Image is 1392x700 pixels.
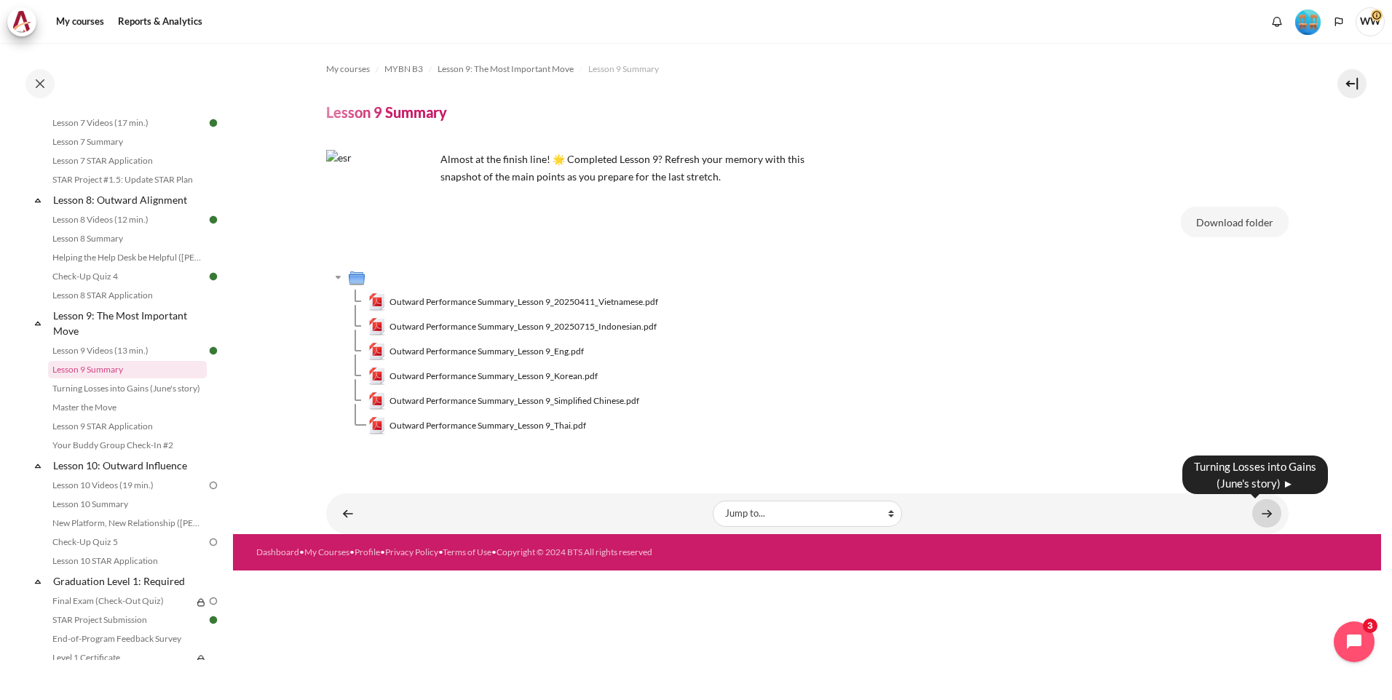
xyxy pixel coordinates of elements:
[326,63,370,76] span: My courses
[384,63,423,76] span: MYBN B3
[438,60,574,78] a: Lesson 9: The Most Important Move
[368,392,640,410] a: Outward Performance Summary_Lesson 9_Simplified Chinese.pdfOutward Performance Summary_Lesson 9_S...
[48,496,207,513] a: Lesson 10 Summary
[31,193,45,207] span: Collapse
[48,133,207,151] a: Lesson 7 Summary
[48,380,207,397] a: Turning Losses into Gains (June's story)
[368,367,386,385] img: Outward Performance Summary_Lesson 9_Korean.pdf
[385,546,438,557] a: Privacy Policy
[389,419,586,432] span: Outward Performance Summary_Lesson 9_Thai.pdf
[31,458,45,473] span: Collapse
[207,479,220,492] img: To do
[48,592,192,610] a: Final Exam (Check-Out Quiz)
[326,103,447,122] h4: Lesson 9 Summary
[207,613,220,627] img: Done
[1181,207,1289,237] button: Download folder
[48,249,207,266] a: Helping the Help Desk be Helpful ([PERSON_NAME]'s Story)
[51,190,207,210] a: Lesson 8: Outward Alignment
[48,533,207,551] a: Check-Up Quiz 5
[355,546,380,557] a: Profile
[51,571,207,591] a: Graduation Level 1: Required
[48,361,207,378] a: Lesson 9 Summary
[207,344,220,357] img: Done
[389,320,657,333] span: Outward Performance Summary_Lesson 9_20250715_Indonesian.pdf
[207,213,220,226] img: Done
[51,456,207,475] a: Lesson 10: Outward Influence
[233,43,1381,534] section: Content
[51,306,207,341] a: Lesson 9: The Most Important Move
[48,268,207,285] a: Check-Up Quiz 4
[389,394,639,407] span: Outward Performance Summary_Lesson 9_Simplified Chinese.pdf
[1295,9,1321,35] img: Level #4
[326,57,1289,81] nav: Navigation bar
[48,437,207,454] a: Your Buddy Group Check-In #2
[256,546,299,557] a: Dashboard
[384,60,423,78] a: MYBN B3
[1289,8,1326,35] a: Level #4
[389,370,598,383] span: Outward Performance Summary_Lesson 9_Korean.pdf
[48,477,207,494] a: Lesson 10 Videos (19 min.)
[368,318,386,335] img: Outward Performance Summary_Lesson 9_20250715_Indonesian.pdf
[368,293,659,311] a: Outward Performance Summary_Lesson 9_20250411_Vietnamese.pdfOutward Performance Summary_Lesson 9_...
[207,594,220,608] img: To do
[588,63,659,76] span: Lesson 9 Summary
[48,211,207,228] a: Lesson 8 Videos (12 min.)
[368,293,386,311] img: Outward Performance Summary_Lesson 9_20250411_Vietnamese.pdf
[368,392,386,410] img: Outward Performance Summary_Lesson 9_Simplified Chinese.pdf
[440,153,804,183] span: Almost at the finish line! 🌟 Completed Lesson 9? Refresh your memory with this snapshot of the ma...
[113,7,207,36] a: Reports & Analytics
[48,171,207,188] a: STAR Project #1.5: Update STAR Plan
[7,7,44,36] a: Architeck Architeck
[48,649,192,667] a: Level 1 Certificate
[389,295,658,309] span: Outward Performance Summary_Lesson 9_20250411_Vietnamese.pdf
[368,318,657,335] a: Outward Performance Summary_Lesson 9_20250715_Indonesian.pdfOutward Performance Summary_Lesson 9_...
[497,546,652,557] a: Copyright © 2024 BTS All rights reserved
[51,7,109,36] a: My courses
[438,63,574,76] span: Lesson 9: The Most Important Move
[48,514,207,532] a: New Platform, New Relationship ([PERSON_NAME]'s Story)
[1182,456,1328,494] div: Turning Losses into Gains (June's story) ►
[12,11,32,33] img: Architeck
[256,546,870,559] div: • • • • •
[333,499,363,528] a: ◄ Lesson 9 Videos (13 min.)
[368,343,585,360] a: Outward Performance Summary_Lesson 9_Eng.pdfOutward Performance Summary_Lesson 9_Eng.pdf
[48,630,207,648] a: End-of-Program Feedback Survey
[368,417,386,434] img: Outward Performance Summary_Lesson 9_Thai.pdf
[368,417,587,434] a: Outward Performance Summary_Lesson 9_Thai.pdfOutward Performance Summary_Lesson 9_Thai.pdf
[326,60,370,78] a: My courses
[48,611,207,629] a: STAR Project Submission
[48,399,207,416] a: Master the Move
[48,342,207,359] a: Lesson 9 Videos (13 min.)
[48,552,207,570] a: Lesson 10 STAR Application
[304,546,349,557] a: My Courses
[1356,7,1385,36] a: User menu
[389,345,584,358] span: Outward Performance Summary_Lesson 9_Eng.pdf
[368,367,598,385] a: Outward Performance Summary_Lesson 9_Korean.pdfOutward Performance Summary_Lesson 9_Korean.pdf
[1356,7,1385,36] span: WW
[207,536,220,549] img: To do
[1328,11,1350,33] button: Languages
[207,270,220,283] img: Done
[48,287,207,304] a: Lesson 8 STAR Application
[207,116,220,130] img: Done
[588,60,659,78] a: Lesson 9 Summary
[443,546,491,557] a: Terms of Use
[48,152,207,170] a: Lesson 7 STAR Application
[368,343,386,360] img: Outward Performance Summary_Lesson 9_Eng.pdf
[48,114,207,132] a: Lesson 7 Videos (17 min.)
[31,574,45,589] span: Collapse
[326,150,435,259] img: esr
[31,316,45,330] span: Collapse
[48,230,207,247] a: Lesson 8 Summary
[48,418,207,435] a: Lesson 9 STAR Application
[1266,11,1288,33] div: Show notification window with no new notifications
[1295,8,1321,35] div: Level #4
